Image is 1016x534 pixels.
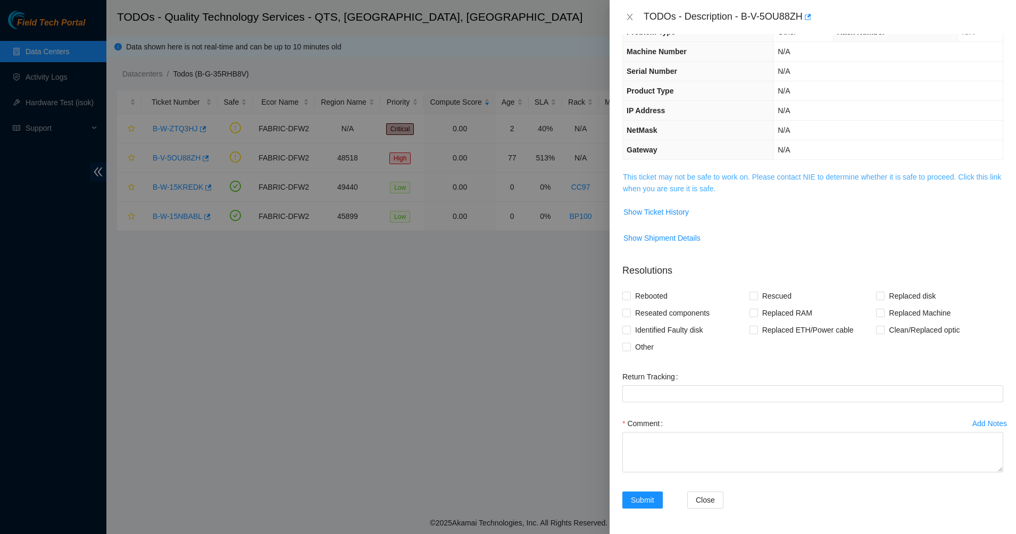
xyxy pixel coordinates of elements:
span: N/A [778,47,790,56]
button: Close [622,12,637,22]
span: Rebooted [631,287,672,304]
div: TODOs - Description - B-V-5OU88ZH [644,9,1003,26]
span: N/A [778,146,790,154]
button: Submit [622,491,663,508]
span: N/A [778,67,790,75]
button: Show Ticket History [623,204,689,221]
span: Show Ticket History [623,206,689,218]
span: N/A [778,106,790,115]
button: Show Shipment Details [623,230,701,247]
span: Gateway [627,146,657,154]
span: NetMask [627,126,657,134]
label: Comment [622,415,667,432]
textarea: Comment [622,432,1003,472]
span: Serial Number [627,67,677,75]
span: Identified Faulty disk [631,321,707,338]
input: Return Tracking [622,385,1003,402]
span: IP Address [627,106,665,115]
span: Show Shipment Details [623,232,701,244]
span: Replaced RAM [758,304,817,321]
span: Replaced ETH/Power cable [758,321,858,338]
button: Close [687,491,723,508]
span: Product Type [627,87,673,95]
span: close [626,13,634,21]
span: N/A [778,126,790,134]
span: Rescued [758,287,796,304]
span: Machine Number [627,47,687,56]
span: Replaced Machine [885,304,955,321]
span: Replaced disk [885,287,940,304]
label: Return Tracking [622,368,682,385]
span: Submit [631,494,654,506]
span: Close [696,494,715,506]
button: Add Notesclock-circle [972,415,1007,432]
a: This ticket may not be safe to work on. Please contact NIE to determine whether it is safe to pro... [623,173,1001,193]
p: Resolutions [622,255,1003,278]
span: N/A [778,87,790,95]
span: Clean/Replaced optic [885,321,964,338]
div: Add Notes [972,420,1007,427]
span: Reseated components [631,304,714,321]
span: Other [631,338,658,355]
